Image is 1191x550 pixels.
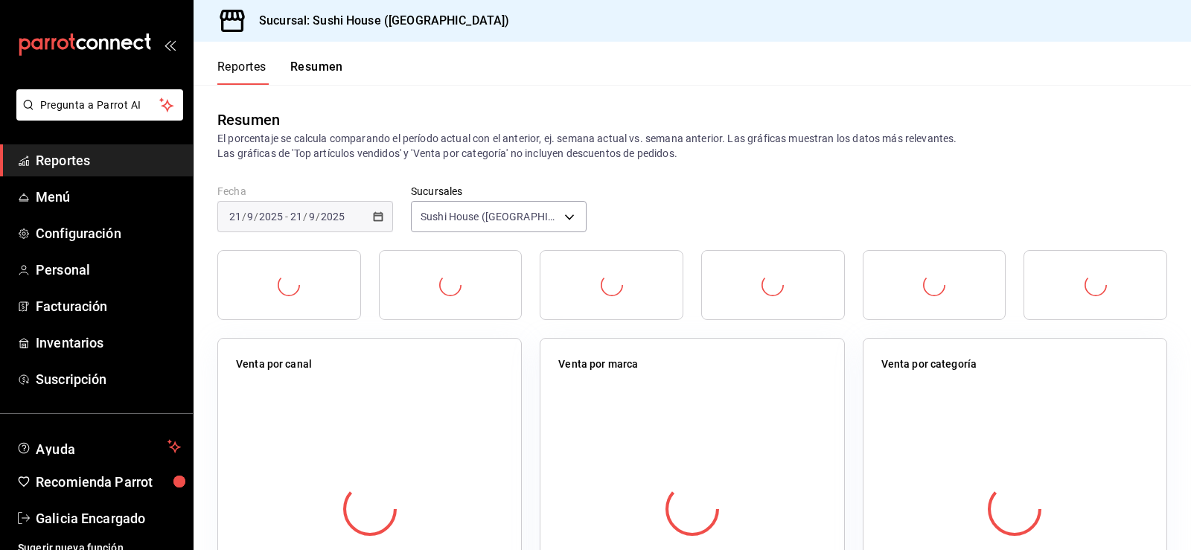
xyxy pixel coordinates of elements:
[36,223,181,243] span: Configuración
[290,211,303,223] input: --
[36,260,181,280] span: Personal
[285,211,288,223] span: -
[246,211,254,223] input: --
[40,97,160,113] span: Pregunta a Parrot AI
[217,131,1167,161] p: El porcentaje se calcula comparando el período actual con el anterior, ej. semana actual vs. sema...
[411,186,587,196] label: Sucursales
[421,209,559,224] span: Sushi House ([GEOGRAPHIC_DATA])
[258,211,284,223] input: ----
[36,508,181,528] span: Galicia Encargado
[290,60,343,85] button: Resumen
[881,356,977,372] p: Venta por categoría
[217,109,280,131] div: Resumen
[242,211,246,223] span: /
[16,89,183,121] button: Pregunta a Parrot AI
[316,211,320,223] span: /
[303,211,307,223] span: /
[36,296,181,316] span: Facturación
[247,12,509,30] h3: Sucursal: Sushi House ([GEOGRAPHIC_DATA])
[558,356,638,372] p: Venta por marca
[236,356,312,372] p: Venta por canal
[10,108,183,124] a: Pregunta a Parrot AI
[36,150,181,170] span: Reportes
[36,333,181,353] span: Inventarios
[308,211,316,223] input: --
[254,211,258,223] span: /
[36,369,181,389] span: Suscripción
[36,187,181,207] span: Menú
[164,39,176,51] button: open_drawer_menu
[36,472,181,492] span: Recomienda Parrot
[229,211,242,223] input: --
[217,60,266,85] button: Reportes
[320,211,345,223] input: ----
[36,438,162,455] span: Ayuda
[217,60,343,85] div: navigation tabs
[217,186,393,196] label: Fecha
